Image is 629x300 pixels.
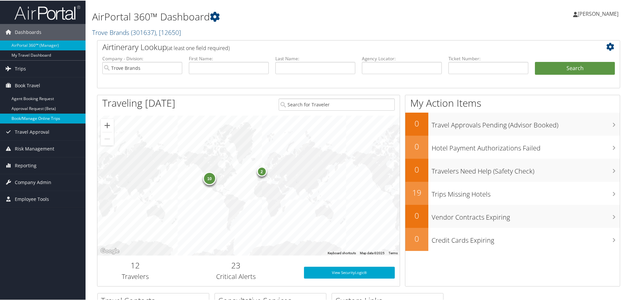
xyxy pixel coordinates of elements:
[432,163,620,175] h3: Travelers Need Help (Safety Check)
[535,61,615,74] button: Search
[405,204,620,227] a: 0Vendor Contracts Expiring
[405,140,428,151] h2: 0
[102,55,182,61] label: Company - Division:
[92,9,447,23] h1: AirPortal 360™ Dashboard
[14,4,80,20] img: airportal-logo.png
[178,271,294,281] h3: Critical Alerts
[15,190,49,207] span: Employee Tools
[405,232,428,244] h2: 0
[360,251,385,254] span: Map data ©2025
[304,266,395,278] a: View SecurityLogic®
[432,186,620,198] h3: Trips Missing Hotels
[448,55,528,61] label: Ticket Number:
[167,44,230,51] span: (at least one field required)
[15,174,51,190] span: Company Admin
[405,95,620,109] h1: My Action Items
[432,117,620,129] h3: Travel Approvals Pending (Advisor Booked)
[279,98,395,110] input: Search for Traveler
[573,3,625,23] a: [PERSON_NAME]
[15,23,41,40] span: Dashboards
[156,27,181,36] span: , [ 12650 ]
[405,186,428,198] h2: 19
[405,181,620,204] a: 19Trips Missing Hotels
[92,27,181,36] a: Trove Brands
[405,163,428,175] h2: 0
[101,118,114,131] button: Zoom in
[328,250,356,255] button: Keyboard shortcuts
[102,95,175,109] h1: Traveling [DATE]
[362,55,442,61] label: Agency Locator:
[102,259,168,270] h2: 12
[15,140,54,156] span: Risk Management
[578,10,618,17] span: [PERSON_NAME]
[102,41,571,52] h2: Airtinerary Lookup
[275,55,355,61] label: Last Name:
[203,171,216,184] div: 10
[131,27,156,36] span: ( 301637 )
[99,246,121,255] a: Open this area in Google Maps (opens a new window)
[389,251,398,254] a: Terms (opens in new tab)
[15,60,26,76] span: Trips
[432,140,620,152] h3: Hotel Payment Authorizations Failed
[405,158,620,181] a: 0Travelers Need Help (Safety Check)
[15,157,37,173] span: Reporting
[405,117,428,128] h2: 0
[405,209,428,221] h2: 0
[189,55,269,61] label: First Name:
[432,232,620,244] h3: Credit Cards Expiring
[102,271,168,281] h3: Travelers
[405,227,620,250] a: 0Credit Cards Expiring
[99,246,121,255] img: Google
[15,77,40,93] span: Book Travel
[15,123,49,140] span: Travel Approval
[432,209,620,221] h3: Vendor Contracts Expiring
[178,259,294,270] h2: 23
[405,112,620,135] a: 0Travel Approvals Pending (Advisor Booked)
[405,135,620,158] a: 0Hotel Payment Authorizations Failed
[101,132,114,145] button: Zoom out
[257,166,266,176] div: 2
